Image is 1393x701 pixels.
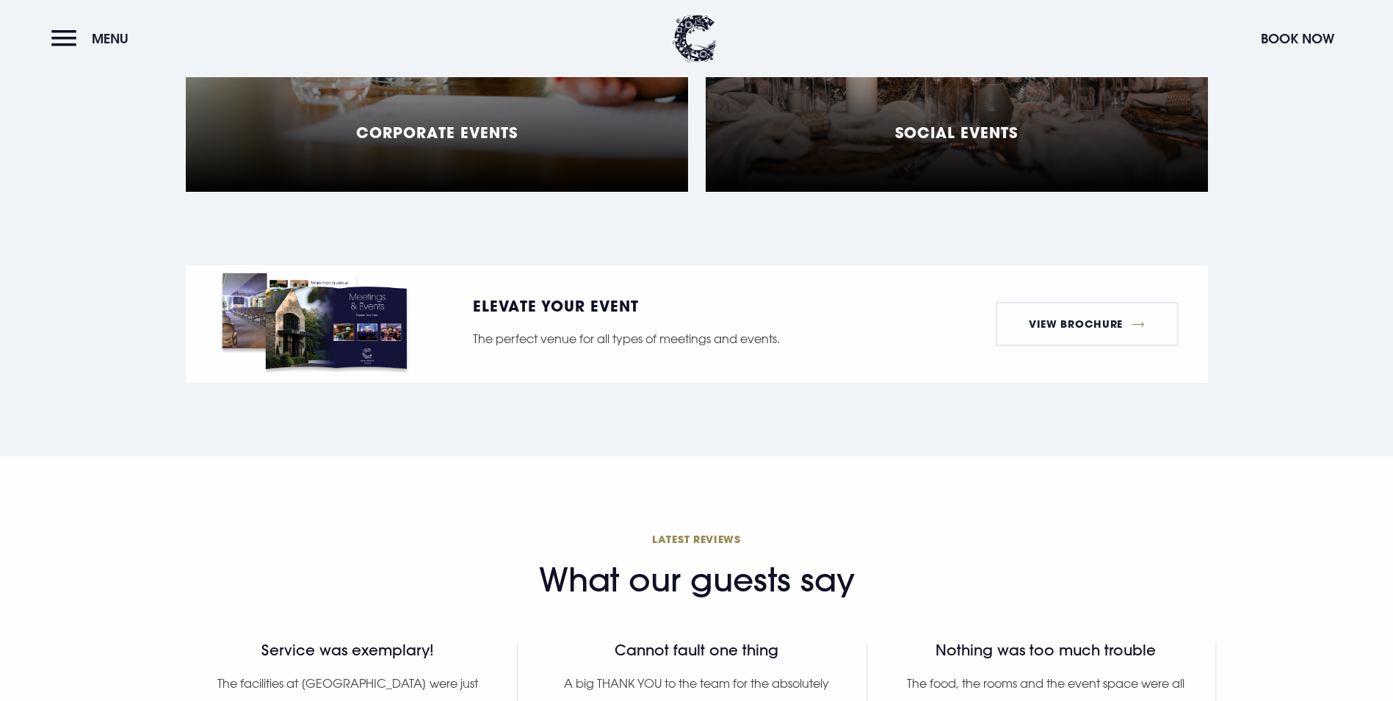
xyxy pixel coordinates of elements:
img: Clandeboye Lodge [673,15,717,62]
h5: ELEVATE YOUR EVENT [473,298,833,313]
img: Meetings events packages brochure, Clandeboye Lodge. [215,265,414,383]
a: View Brochure [996,302,1179,346]
h5: Social Events [895,123,1018,141]
h4: Service was exemplary! [198,643,496,658]
h4: Nothing was too much trouble [897,643,1194,658]
h2: What our guests say [539,561,855,600]
p: The perfect venue for all types of meetings and events. [473,328,833,350]
h4: Cannot fault one thing [548,643,845,658]
button: Book Now [1253,23,1342,54]
button: Menu [51,23,136,54]
h5: Corporate Events [356,123,518,141]
h3: Latest Reviews [177,532,1217,546]
span: Menu [92,30,129,47]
